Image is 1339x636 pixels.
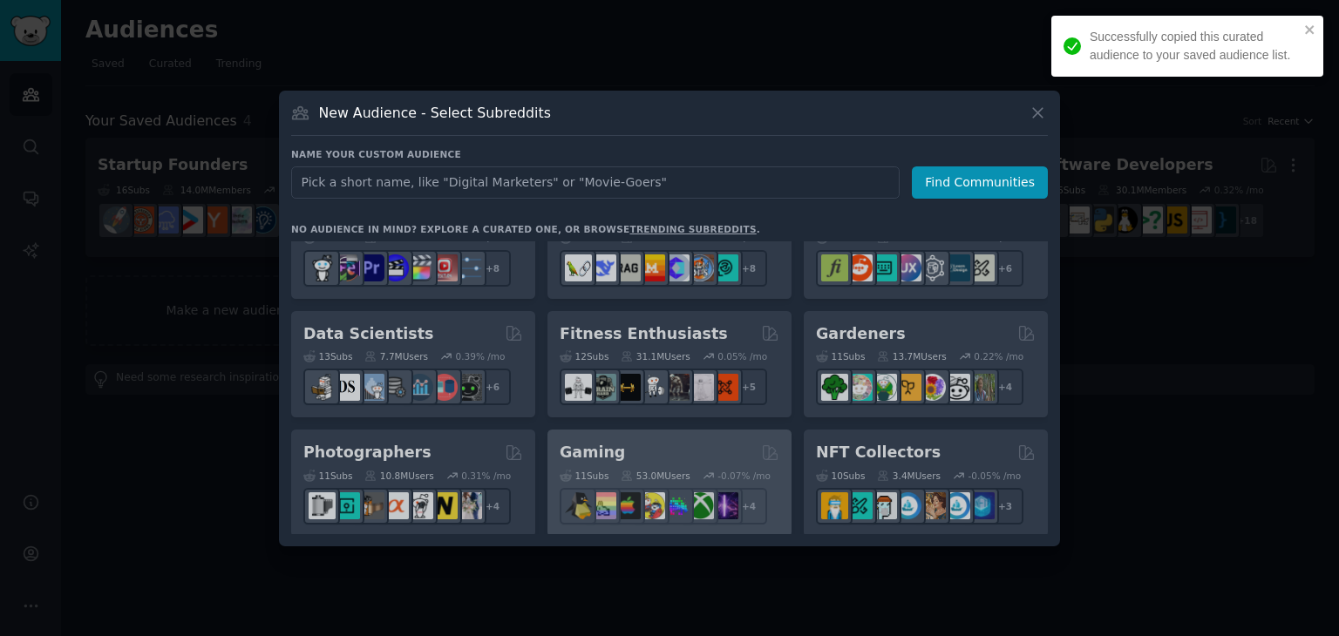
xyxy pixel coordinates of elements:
[319,104,551,122] h3: New Audience - Select Subreddits
[912,166,1048,199] button: Find Communities
[1304,23,1316,37] button: close
[291,148,1048,160] h3: Name your custom audience
[291,166,900,199] input: Pick a short name, like "Digital Marketers" or "Movie-Goers"
[291,223,760,235] div: No audience in mind? Explore a curated one, or browse .
[1090,28,1299,64] div: Successfully copied this curated audience to your saved audience list.
[629,224,756,234] a: trending subreddits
